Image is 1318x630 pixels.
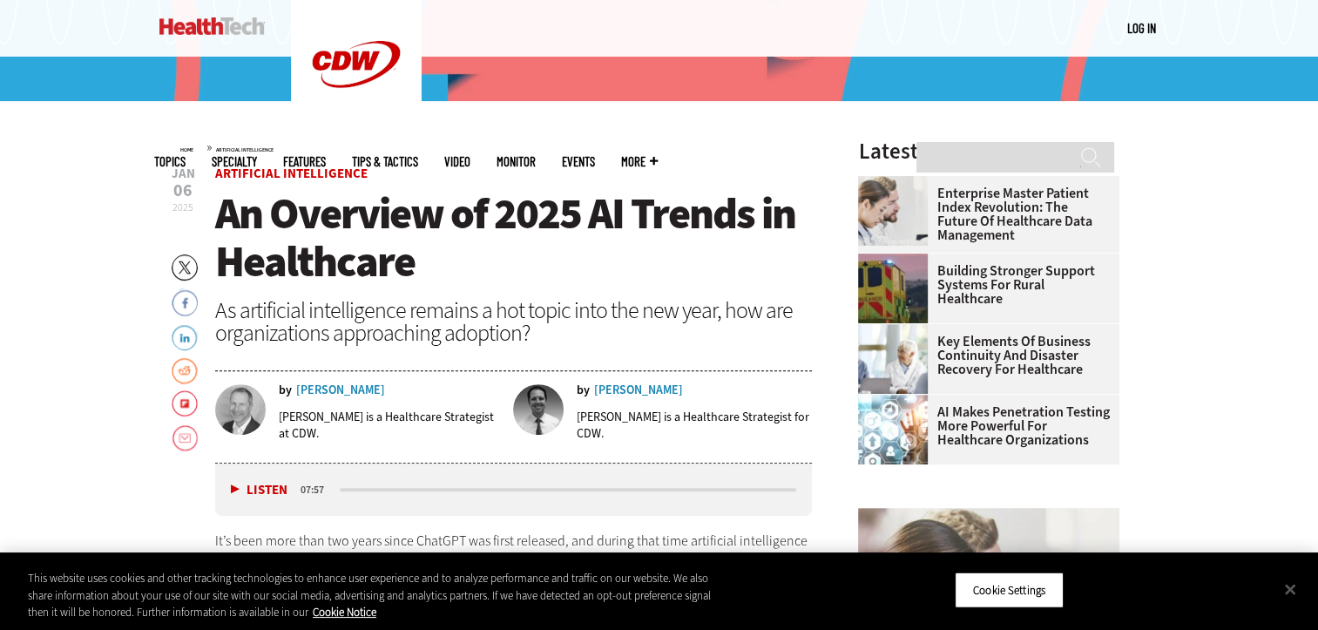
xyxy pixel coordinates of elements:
[279,384,292,396] span: by
[215,185,795,290] span: An Overview of 2025 AI Trends in Healthcare
[172,182,195,200] span: 06
[513,384,564,435] img: Lee Pierce
[291,115,422,133] a: CDW
[1127,19,1156,37] div: User menu
[1271,570,1309,608] button: Close
[858,405,1109,447] a: AI Makes Penetration Testing More Powerful for Healthcare Organizations
[858,176,928,246] img: medical researchers look at data on desktop monitor
[621,155,658,168] span: More
[858,324,936,338] a: incident response team discusses around a table
[858,264,1109,306] a: Building Stronger Support Systems for Rural Healthcare
[296,384,385,396] a: [PERSON_NAME]
[858,324,928,394] img: incident response team discusses around a table
[215,530,813,619] p: It’s been more than two years since ChatGPT was first released, and during that time artificial i...
[352,155,418,168] a: Tips & Tactics
[858,254,928,323] img: ambulance driving down country road at sunset
[577,409,812,442] p: [PERSON_NAME] is a Healthcare Strategist for CDW.
[298,482,337,498] div: duration
[154,155,186,168] span: Topics
[858,140,1119,162] h3: Latest Articles
[858,254,936,268] a: ambulance driving down country road at sunset
[159,17,265,35] img: Home
[1127,20,1156,36] a: Log in
[215,384,266,435] img: Benjamin Sokolow
[212,155,257,168] span: Specialty
[858,395,936,409] a: Healthcare and hacking concept
[444,155,470,168] a: Video
[594,384,683,396] a: [PERSON_NAME]
[955,572,1064,608] button: Cookie Settings
[497,155,536,168] a: MonITor
[172,200,193,214] span: 2025
[858,176,936,190] a: medical researchers look at data on desktop monitor
[858,335,1109,376] a: Key Elements of Business Continuity and Disaster Recovery for Healthcare
[283,155,326,168] a: Features
[858,186,1109,242] a: Enterprise Master Patient Index Revolution: The Future of Healthcare Data Management
[577,384,590,396] span: by
[215,299,813,344] div: As artificial intelligence remains a hot topic into the new year, how are organizations approachi...
[313,605,376,620] a: More information about your privacy
[231,484,287,497] button: Listen
[279,409,502,442] p: [PERSON_NAME] is a Healthcare Strategist at CDW.
[215,464,813,516] div: media player
[28,570,725,621] div: This website uses cookies and other tracking technologies to enhance user experience and to analy...
[562,155,595,168] a: Events
[858,395,928,464] img: Healthcare and hacking concept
